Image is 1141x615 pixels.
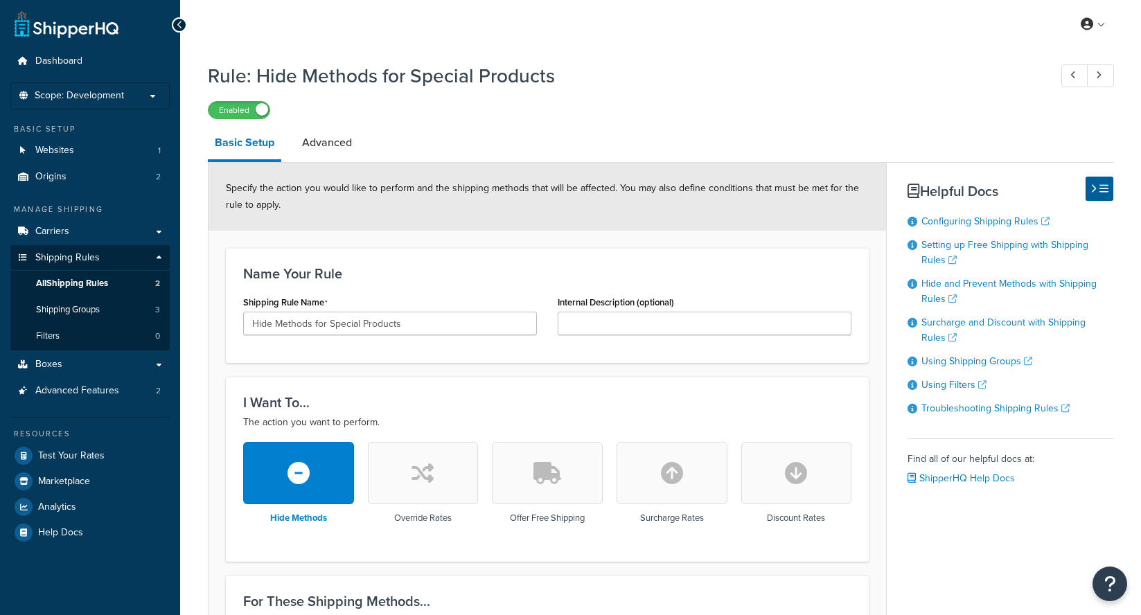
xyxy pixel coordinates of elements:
[10,245,170,350] li: Shipping Rules
[38,476,90,488] span: Marketplace
[208,62,1036,89] h1: Rule: Hide Methods for Special Products
[10,297,170,323] li: Shipping Groups
[35,359,62,371] span: Boxes
[35,385,119,397] span: Advanced Features
[908,438,1113,488] div: Find all of our helpful docs at:
[226,181,859,212] span: Specify the action you would like to perform and the shipping methods that will be affected. You ...
[10,494,170,519] a: Analytics
[208,126,281,162] a: Basic Setup
[510,513,585,523] h3: Offer Free Shipping
[10,138,170,163] li: Websites
[640,513,704,523] h3: Surcharge Rates
[1061,64,1088,87] a: Previous Record
[908,471,1015,485] a: ShipperHQ Help Docs
[38,527,83,539] span: Help Docs
[10,164,170,190] li: Origins
[10,123,170,135] div: Basic Setup
[155,304,160,316] span: 3
[10,323,170,349] a: Filters0
[270,513,327,523] h3: Hide Methods
[243,395,851,410] h3: I Want To...
[10,271,170,296] a: AllShipping Rules2
[10,48,170,74] a: Dashboard
[921,276,1097,306] a: Hide and Prevent Methods with Shipping Rules
[158,145,161,157] span: 1
[35,226,69,238] span: Carriers
[35,90,124,102] span: Scope: Development
[908,184,1113,199] h3: Helpful Docs
[921,315,1086,345] a: Surcharge and Discount with Shipping Rules
[394,513,452,523] h3: Override Rates
[35,171,67,183] span: Origins
[10,378,170,404] li: Advanced Features
[36,278,108,289] span: All Shipping Rules
[243,266,851,281] h3: Name Your Rule
[10,204,170,215] div: Manage Shipping
[10,428,170,440] div: Resources
[558,297,674,307] label: Internal Description (optional)
[10,352,170,377] a: Boxes
[10,378,170,404] a: Advanced Features2
[921,354,1032,368] a: Using Shipping Groups
[1086,177,1113,201] button: Hide Help Docs
[10,164,170,190] a: Origins2
[10,245,170,271] a: Shipping Rules
[10,323,170,349] li: Filters
[36,330,60,342] span: Filters
[38,450,105,462] span: Test Your Rates
[10,520,170,545] a: Help Docs
[921,238,1088,267] a: Setting up Free Shipping with Shipping Rules
[35,145,74,157] span: Websites
[243,594,851,609] h3: For These Shipping Methods...
[767,513,825,523] h3: Discount Rates
[921,377,987,392] a: Using Filters
[156,385,161,397] span: 2
[156,171,161,183] span: 2
[36,304,100,316] span: Shipping Groups
[10,138,170,163] a: Websites1
[35,55,82,67] span: Dashboard
[155,330,160,342] span: 0
[10,297,170,323] a: Shipping Groups3
[1093,567,1127,601] button: Open Resource Center
[921,214,1050,229] a: Configuring Shipping Rules
[10,469,170,494] a: Marketplace
[10,443,170,468] a: Test Your Rates
[38,501,76,513] span: Analytics
[209,102,269,118] label: Enabled
[243,297,328,308] label: Shipping Rule Name
[1087,64,1114,87] a: Next Record
[35,252,100,264] span: Shipping Rules
[243,414,851,431] p: The action you want to perform.
[155,278,160,289] span: 2
[921,401,1070,416] a: Troubleshooting Shipping Rules
[295,126,359,159] a: Advanced
[10,219,170,244] a: Carriers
